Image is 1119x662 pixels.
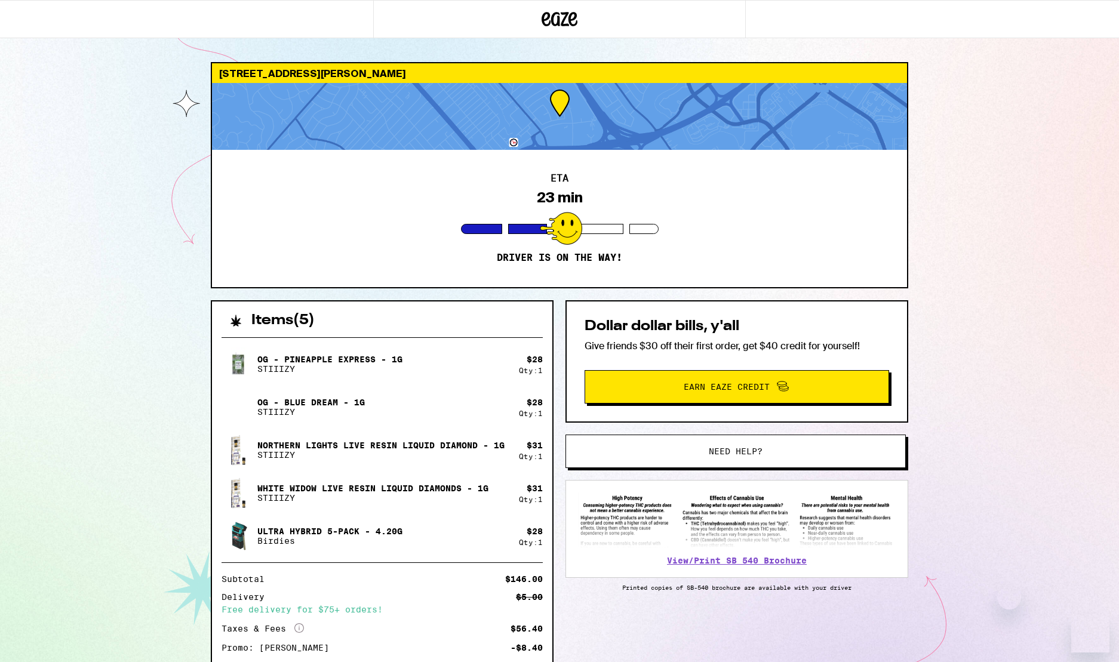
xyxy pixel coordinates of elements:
div: Qty: 1 [519,409,543,417]
iframe: Close message [997,586,1021,609]
p: STIIIZY [257,407,365,417]
div: $146.00 [505,575,543,583]
p: Give friends $30 off their first order, get $40 credit for yourself! [585,340,889,352]
img: OG - Blue Dream - 1g [222,390,255,424]
button: Need help? [565,435,906,468]
span: Need help? [709,447,763,455]
div: -$8.40 [511,643,543,652]
span: Earn Eaze Credit [684,383,770,391]
img: White Widow Live Resin Liquid Diamonds - 1g [222,476,255,510]
p: STIIIZY [257,493,488,503]
p: Ultra Hybrid 5-Pack - 4.20g [257,526,402,536]
button: Earn Eaze Credit [585,370,889,404]
img: SB 540 Brochure preview [578,492,896,548]
p: OG - Pineapple Express - 1g [257,355,402,364]
img: Northern Lights Live Resin Liquid Diamond - 1g [222,433,255,467]
p: OG - Blue Dream - 1g [257,398,365,407]
p: STIIIZY [257,450,505,460]
p: Driver is on the way! [497,252,622,264]
div: $ 28 [527,398,543,407]
div: Qty: 1 [519,495,543,503]
a: View/Print SB 540 Brochure [667,556,807,565]
div: Delivery [222,593,273,601]
div: Qty: 1 [519,452,543,460]
div: $56.40 [511,624,543,633]
div: $5.00 [516,593,543,601]
p: Northern Lights Live Resin Liquid Diamond - 1g [257,441,505,450]
h2: Items ( 5 ) [251,313,315,328]
div: Subtotal [222,575,273,583]
h2: ETA [551,174,568,183]
img: Ultra Hybrid 5-Pack - 4.20g [222,519,255,553]
div: Qty: 1 [519,367,543,374]
div: Qty: 1 [519,538,543,546]
img: OG - Pineapple Express - 1g [222,347,255,381]
div: Free delivery for $75+ orders! [222,605,543,614]
p: White Widow Live Resin Liquid Diamonds - 1g [257,484,488,493]
p: Printed copies of SB-540 brochure are available with your driver [565,584,908,591]
h2: Dollar dollar bills, y'all [585,319,889,334]
p: Birdies [257,536,402,546]
p: STIIIZY [257,364,402,374]
div: Promo: [PERSON_NAME] [222,643,337,652]
div: $ 31 [527,484,543,493]
div: $ 28 [527,526,543,536]
div: 23 min [537,189,583,206]
div: $ 31 [527,441,543,450]
iframe: Button to launch messaging window [1071,614,1109,652]
div: [STREET_ADDRESS][PERSON_NAME] [212,63,907,83]
div: $ 28 [527,355,543,364]
div: Taxes & Fees [222,623,304,634]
